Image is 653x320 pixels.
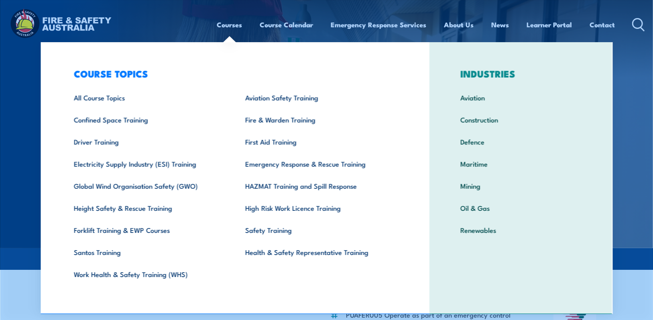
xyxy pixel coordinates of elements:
a: Renewables [448,219,594,241]
a: News [492,14,509,35]
a: Electricity Supply Industry (ESI) Training [62,153,233,175]
a: Courses [217,14,242,35]
a: Forklift Training & EWP Courses [62,219,233,241]
a: Contact [590,14,615,35]
a: Confined Space Training [62,108,233,130]
a: Mining [448,175,594,197]
a: Driver Training [62,130,233,153]
a: Health & Safety Representative Training [233,241,405,263]
a: Santos Training [62,241,233,263]
a: Safety Training [233,219,405,241]
a: Emergency Response Services [331,14,427,35]
a: Oil & Gas [448,197,594,219]
a: Maritime [448,153,594,175]
a: High Risk Work Licence Training [233,197,405,219]
a: All Course Topics [62,86,233,108]
a: First Aid Training [233,130,405,153]
a: Global Wind Organisation Safety (GWO) [62,175,233,197]
h3: INDUSTRIES [448,68,594,79]
a: About Us [444,14,474,35]
h3: COURSE TOPICS [62,68,405,79]
a: Learner Portal [527,14,572,35]
a: HAZMAT Training and Spill Response [233,175,405,197]
a: Work Health & Safety Training (WHS) [62,263,233,285]
a: Height Safety & Rescue Training [62,197,233,219]
a: Construction [448,108,594,130]
a: Emergency Response & Rescue Training [233,153,405,175]
a: Defence [448,130,594,153]
a: Fire & Warden Training [233,108,405,130]
a: Aviation Safety Training [233,86,405,108]
a: Course Calendar [260,14,313,35]
a: Aviation [448,86,594,108]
